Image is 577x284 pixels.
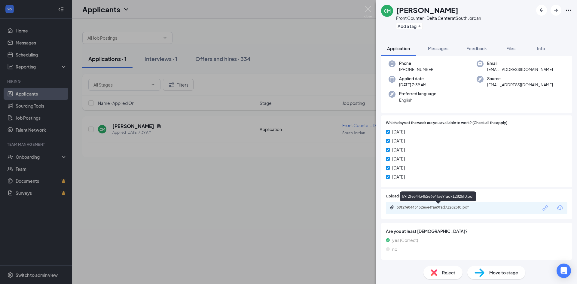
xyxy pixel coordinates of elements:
[487,60,553,66] span: Email
[384,8,391,14] div: CM
[389,205,394,210] svg: Paperclip
[487,76,553,82] span: Source
[557,204,564,212] svg: Download
[399,91,436,97] span: Preferred language
[565,7,572,14] svg: Ellipses
[386,228,567,234] span: Are you at least [DEMOGRAPHIC_DATA]?
[399,76,426,82] span: Applied date
[536,5,547,16] button: ArrowLeftNew
[386,194,413,199] span: Upload Resume
[396,15,481,21] div: Front Counter- Delta Center at South Jordan
[387,46,410,51] span: Application
[506,46,515,51] span: Files
[399,97,436,103] span: English
[551,5,561,16] button: ArrowRight
[418,24,421,28] svg: Plus
[466,46,487,51] span: Feedback
[389,205,487,211] a: Paperclip59f2fe8443452e6e4fae9fad712825f0.pdf
[557,264,571,278] div: Open Intercom Messenger
[487,82,553,88] span: [EMAIL_ADDRESS][DOMAIN_NAME]
[392,128,405,135] span: [DATE]
[489,269,518,276] span: Move to stage
[487,66,553,72] span: [EMAIL_ADDRESS][DOMAIN_NAME]
[399,60,435,66] span: Phone
[542,204,549,212] svg: Link
[392,164,405,171] span: [DATE]
[392,246,397,252] span: no
[538,7,545,14] svg: ArrowLeftNew
[428,46,448,51] span: Messages
[392,237,418,243] span: yes (Correct)
[386,120,507,126] span: Which days of the week are you available to work? (Check all the apply)
[399,66,435,72] span: [PHONE_NUMBER]
[392,146,405,153] span: [DATE]
[392,173,405,180] span: [DATE]
[552,7,560,14] svg: ArrowRight
[392,137,405,144] span: [DATE]
[392,155,405,162] span: [DATE]
[396,23,423,29] button: PlusAdd a tag
[400,191,476,201] div: 59f2fe8443452e6e4fae9fad712825f0.pdf
[396,5,458,15] h1: [PERSON_NAME]
[537,46,545,51] span: Info
[399,82,426,88] span: [DATE] 7:39 AM
[397,205,481,210] div: 59f2fe8443452e6e4fae9fad712825f0.pdf
[442,269,455,276] span: Reject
